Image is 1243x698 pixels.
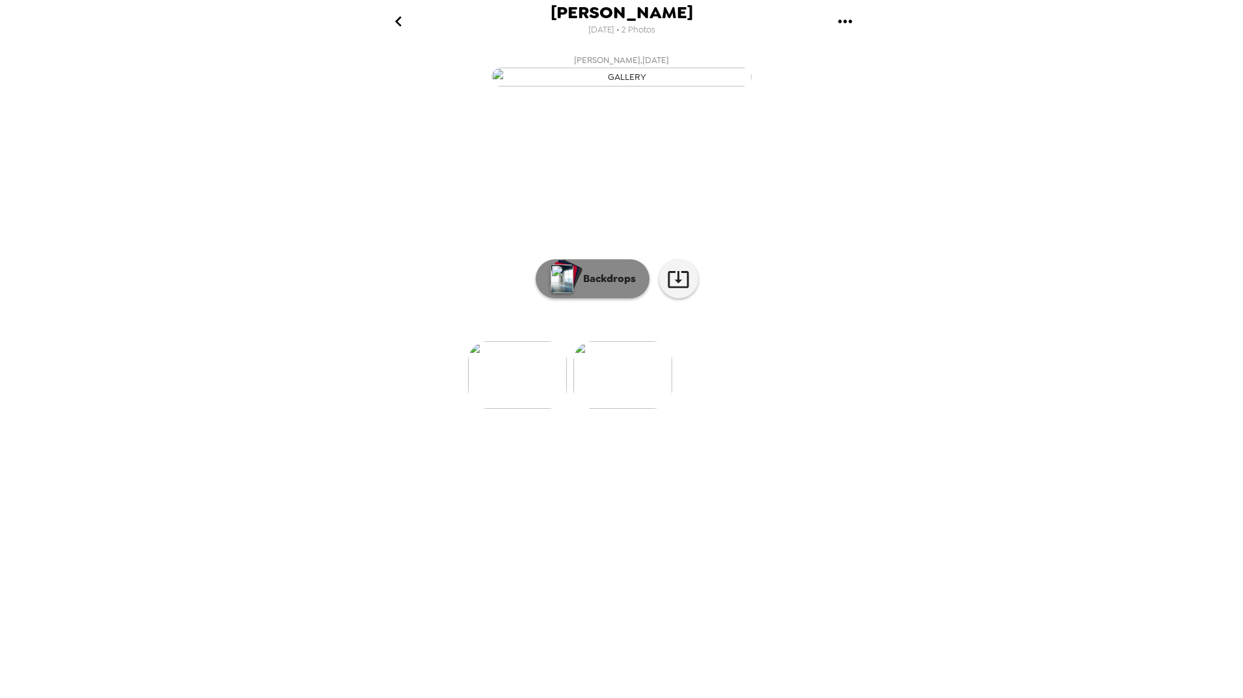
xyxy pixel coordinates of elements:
img: gallery [468,341,567,409]
span: [PERSON_NAME] [551,4,693,21]
img: gallery [491,68,752,86]
p: Backdrops [577,271,636,287]
span: [PERSON_NAME] , [DATE] [574,53,669,68]
img: gallery [573,341,672,409]
button: Backdrops [536,259,649,298]
button: [PERSON_NAME],[DATE] [361,49,882,90]
span: [DATE] • 2 Photos [588,21,655,39]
